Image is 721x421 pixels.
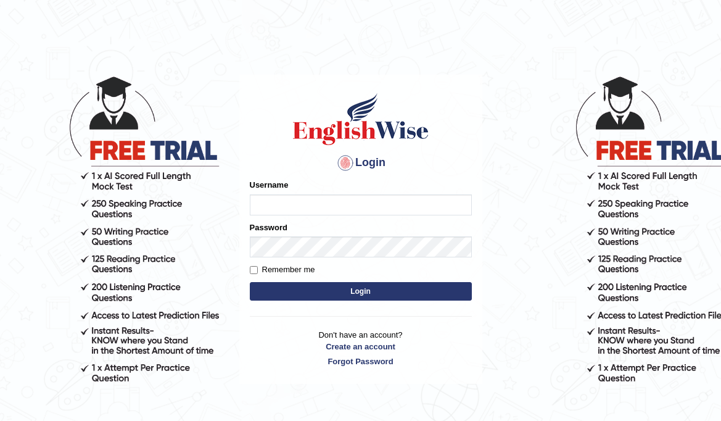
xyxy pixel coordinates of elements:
h4: Login [250,153,472,173]
button: Login [250,282,472,301]
img: Logo of English Wise sign in for intelligent practice with AI [290,91,431,147]
label: Remember me [250,264,315,276]
a: Create an account [250,341,472,352]
p: Don't have an account? [250,329,472,367]
label: Password [250,222,287,233]
input: Remember me [250,266,258,274]
label: Username [250,179,289,191]
a: Forgot Password [250,356,472,367]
